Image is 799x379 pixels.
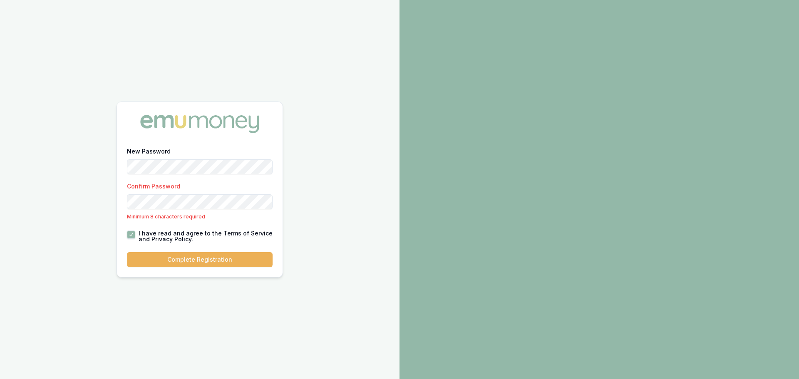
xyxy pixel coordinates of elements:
[127,183,180,190] label: Confirm Password
[127,213,273,220] p: Minimum 8 characters required
[139,230,273,242] label: I have read and agree to the and .
[223,230,273,237] a: Terms of Service
[127,148,171,155] label: New Password
[127,252,273,267] button: Complete Registration
[151,235,191,243] a: Privacy Policy
[137,112,262,136] img: Emu Money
